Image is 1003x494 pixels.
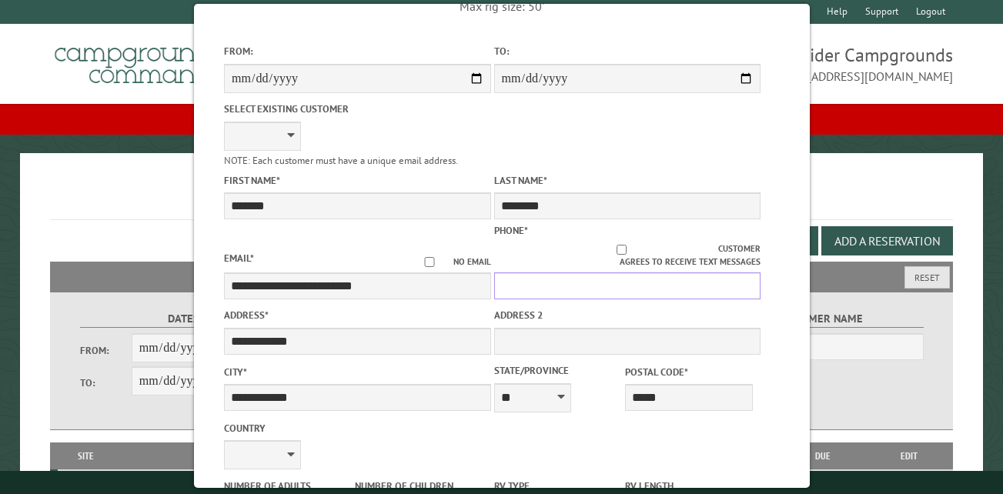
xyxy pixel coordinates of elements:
label: Postal Code [624,365,752,379]
img: Campground Commander [50,30,242,90]
label: Last Name [493,173,760,188]
button: Add a Reservation [821,226,953,255]
label: From: [224,44,490,58]
label: Select existing customer [224,102,490,116]
label: City [224,365,490,379]
label: First Name [224,173,490,188]
h1: Reservations [50,178,953,220]
label: No email [406,255,490,269]
label: To: [80,376,132,390]
label: RV Type [493,479,621,493]
label: Address [224,308,490,322]
th: Dates [115,442,318,469]
th: Site [58,442,115,469]
label: Number of Adults [224,479,352,493]
label: Customer agrees to receive text messages [493,242,760,269]
th: Edit [866,442,953,469]
label: Address 2 [493,308,760,322]
label: Email [224,252,254,265]
label: RV Length [624,479,752,493]
label: Dates [80,310,287,328]
th: Due [781,442,866,469]
label: From: [80,343,132,358]
label: Customer Name [716,310,923,328]
button: Reset [904,266,950,289]
label: State/Province [493,363,621,378]
small: NOTE: Each customer must have a unique email address. [224,154,458,167]
input: Customer agrees to receive text messages [525,245,718,255]
label: Country [224,421,490,436]
label: Phone [493,224,527,237]
h2: Filters [50,262,953,291]
label: To: [493,44,760,58]
label: Number of Children [355,479,483,493]
input: No email [406,257,453,267]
